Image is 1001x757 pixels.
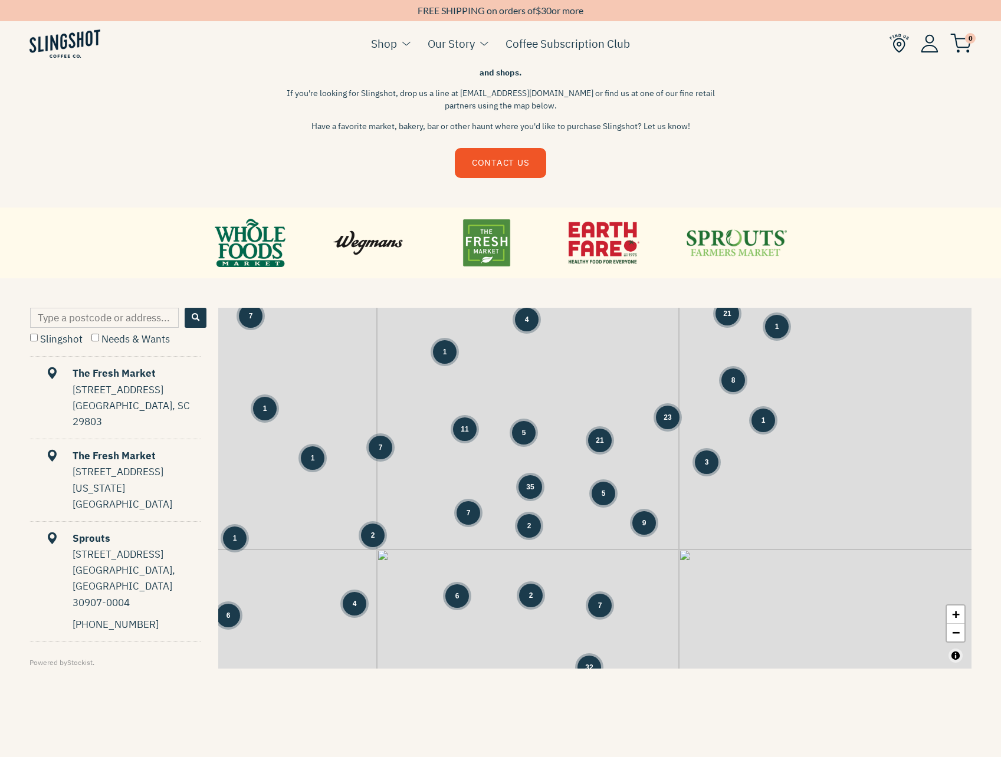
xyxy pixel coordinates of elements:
[577,656,601,679] div: Group of 32 locations
[30,308,179,328] input: Type a postcode or address...
[721,368,745,392] div: Group of 8 locations
[519,584,543,607] div: Group of 2 locations
[353,598,357,609] span: 4
[371,35,397,52] a: Shop
[512,421,536,445] div: Group of 5 locations
[73,382,201,398] div: [STREET_ADDRESS]
[31,651,201,667] div: Whole Foods Market
[73,464,201,496] div: [STREET_ADDRESS][US_STATE]
[947,624,964,641] a: Zoom out
[371,530,375,541] span: 2
[283,87,719,112] p: If you're looking for Slingshot, drop us a line at [EMAIL_ADDRESS][DOMAIN_NAME] or find us at one...
[283,120,719,133] p: Have a favorite market, bakery, bar or other haunt where you'd like to purchase Slingshot? Let us...
[467,508,471,518] span: 7
[263,403,267,414] span: 1
[598,600,602,611] span: 7
[517,514,541,538] div: Group of 2 locations
[216,604,240,627] div: Group of 6 locations
[31,366,201,381] div: The Fresh Market
[588,594,612,617] div: Group of 7 locations
[588,429,612,452] div: Group of 21 locations
[716,302,739,325] div: Group of 21 locations
[218,308,972,669] div: Map
[525,314,529,325] span: 4
[233,533,237,544] span: 1
[461,424,468,435] span: 11
[361,524,385,547] div: Group of 2 locations
[596,435,603,446] span: 21
[443,347,447,357] span: 1
[518,475,542,499] div: Group of 35 locations
[536,5,541,16] span: $
[253,397,277,420] div: Group of 1 locations
[949,649,963,663] button: Toggle attribution
[249,311,253,321] span: 7
[29,657,206,668] div: Powered by .
[428,35,475,52] a: Our Story
[445,584,469,608] div: Group of 6 locations
[723,308,731,319] span: 21
[227,610,231,621] span: 6
[31,531,201,547] div: Sprouts
[453,417,477,441] div: Group of 11 locations
[765,315,789,338] div: Group of 1 locations
[762,415,766,426] span: 1
[522,427,526,438] span: 5
[695,450,718,474] div: Group of 3 locations
[343,592,366,616] div: Group of 4 locations
[73,496,201,512] div: [GEOGRAPHIC_DATA]
[515,308,539,331] div: Group of 4 locations
[457,501,480,525] div: Group of 7 locations
[455,148,546,178] a: CONTACT US
[592,482,615,505] div: Group of 5 locations
[91,334,99,341] input: Needs & Wants
[73,547,201,562] div: [STREET_ADDRESS]
[311,453,315,463] span: 1
[73,618,159,631] a: [PHONE_NUMBER]
[379,442,383,453] span: 7
[529,590,533,601] span: 2
[31,448,201,464] div: The Fresh Market
[455,591,460,601] span: 6
[527,521,531,531] span: 2
[67,658,93,667] a: Stockist Store Locator software (This link will open in a new tab)
[30,334,38,341] input: Slingshot
[775,321,779,332] span: 1
[602,488,606,499] span: 5
[965,33,976,44] span: 0
[950,36,972,50] a: 0
[239,304,262,328] div: Group of 7 locations
[751,409,775,432] div: Group of 1 locations
[185,308,206,328] button: Search
[947,605,964,624] a: Zoom in
[705,457,709,468] span: 3
[950,34,972,53] img: cart
[656,406,680,429] div: Group of 23 locations
[433,340,457,364] div: Group of 1 locations
[73,562,201,611] div: [GEOGRAPHIC_DATA], [GEOGRAPHIC_DATA] 30907-0004
[664,412,671,423] span: 23
[541,5,552,16] span: 30
[526,482,534,492] span: 35
[73,398,201,430] div: [GEOGRAPHIC_DATA], SC 29803
[223,526,247,550] div: Group of 1 locations
[30,333,83,345] label: Slingshot
[369,436,392,459] div: Group of 7 locations
[585,662,593,673] span: 32
[921,34,938,52] img: Account
[91,333,170,345] label: Needs & Wants
[632,511,656,535] div: Group of 9 locations
[301,446,324,470] div: Group of 1 locations
[642,518,646,528] span: 9
[731,375,736,386] span: 8
[506,35,630,52] a: Coffee Subscription Club
[890,34,909,53] img: Find Us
